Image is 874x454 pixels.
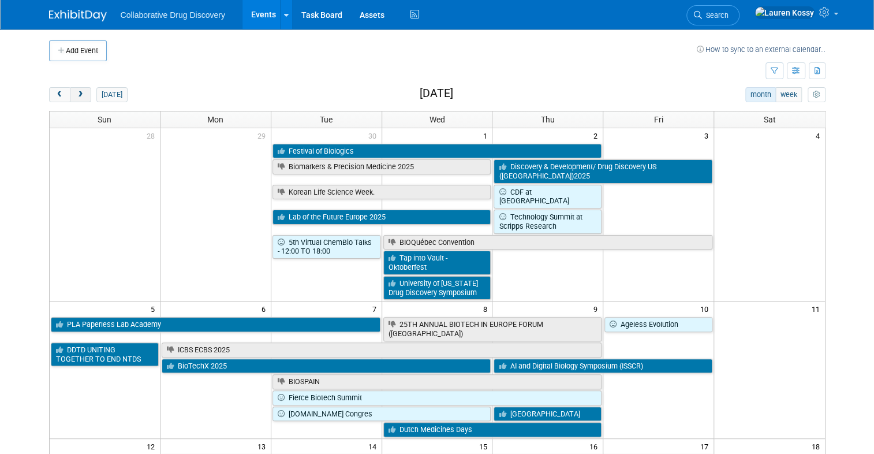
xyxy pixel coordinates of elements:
span: 1 [481,128,492,143]
span: Fri [654,115,663,124]
a: Discovery & Development/ Drug Discovery US ([GEOGRAPHIC_DATA])2025 [494,159,712,183]
h2: [DATE] [420,87,453,100]
a: AI and Digital Biology Symposium (ISSCR) [494,359,712,374]
a: [DOMAIN_NAME] Congres [272,407,491,422]
img: Lauren Kossy [755,6,815,19]
span: 5 [150,302,160,316]
span: 6 [260,302,271,316]
a: How to sync to an external calendar... [697,45,826,54]
span: Tue [320,115,333,124]
span: Search [702,11,729,20]
a: ICBS ECBS 2025 [162,343,602,358]
span: 30 [367,128,382,143]
i: Personalize Calendar [813,91,820,99]
a: Tap into Vault - Oktoberfest [383,251,491,274]
span: Sun [98,115,111,124]
a: DDTD UNITING TOGETHER TO END NTDS [51,343,159,366]
span: 14 [367,439,382,453]
span: 4 [815,128,825,143]
span: Mon [207,115,223,124]
a: 5th Virtual ChemBio Talks - 12:00 TO 18:00 [272,235,380,259]
span: Thu [541,115,555,124]
span: 29 [256,128,271,143]
span: 3 [703,128,714,143]
a: Technology Summit at Scripps Research [494,210,602,233]
span: 12 [145,439,160,453]
button: [DATE] [96,87,127,102]
button: prev [49,87,70,102]
span: 2 [592,128,603,143]
span: Wed [429,115,445,124]
a: BIOSPAIN [272,374,602,389]
span: 15 [477,439,492,453]
span: 10 [699,302,714,316]
a: Dutch Medicines Days [383,422,602,437]
span: 16 [588,439,603,453]
a: Lab of the Future Europe 2025 [272,210,491,225]
a: University of [US_STATE] Drug Discovery Symposium [383,276,491,300]
span: 28 [145,128,160,143]
a: 25TH ANNUAL BIOTECH IN EUROPE FORUM ([GEOGRAPHIC_DATA]) [383,317,602,341]
a: Fierce Biotech Summit [272,390,602,405]
a: Ageless Evolution [604,317,712,332]
button: week [775,87,802,102]
a: PLA Paperless Lab Academy [51,317,380,332]
a: Search [686,5,739,25]
span: 17 [699,439,714,453]
button: myCustomButton [808,87,825,102]
a: BIOQuébec Convention [383,235,713,250]
button: Add Event [49,40,107,61]
span: 8 [481,302,492,316]
a: Biomarkers & Precision Medicine 2025 [272,159,491,174]
button: next [70,87,91,102]
span: 11 [810,302,825,316]
span: 7 [371,302,382,316]
a: Festival of Biologics [272,144,602,159]
span: 18 [810,439,825,453]
span: Collaborative Drug Discovery [121,10,225,20]
a: CDF at [GEOGRAPHIC_DATA] [494,185,602,209]
button: month [745,87,776,102]
a: Korean Life Science Week. [272,185,491,200]
a: [GEOGRAPHIC_DATA] [494,407,602,422]
a: BioTechX 2025 [162,359,491,374]
span: 13 [256,439,271,453]
img: ExhibitDay [49,10,107,21]
span: Sat [763,115,775,124]
span: 9 [592,302,603,316]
